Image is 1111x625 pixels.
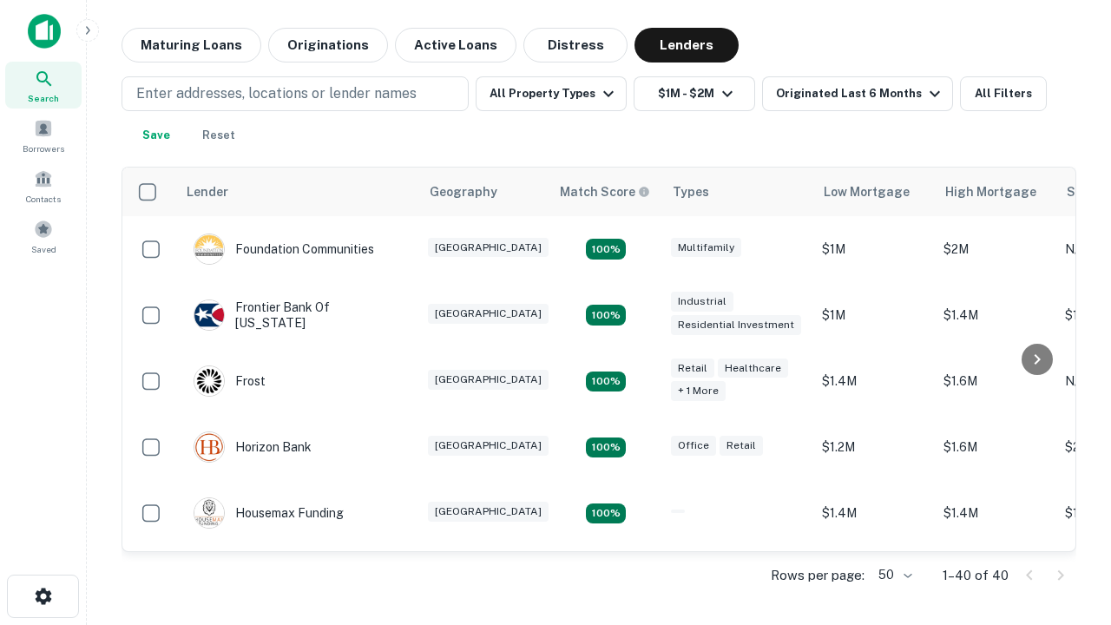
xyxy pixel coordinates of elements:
[1024,486,1111,569] iframe: Chat Widget
[523,28,628,62] button: Distress
[935,414,1056,480] td: $1.6M
[586,503,626,524] div: Matching Properties: 4, hasApolloMatch: undefined
[586,305,626,326] div: Matching Properties: 4, hasApolloMatch: undefined
[5,213,82,260] a: Saved
[671,315,801,335] div: Residential Investment
[813,216,935,282] td: $1M
[720,436,763,456] div: Retail
[813,414,935,480] td: $1.2M
[194,431,312,463] div: Horizon Bank
[771,565,864,586] p: Rows per page:
[428,304,549,324] div: [GEOGRAPHIC_DATA]
[128,118,184,153] button: Save your search to get updates of matches that match your search criteria.
[428,370,549,390] div: [GEOGRAPHIC_DATA]
[194,234,374,265] div: Foundation Communities
[560,182,647,201] h6: Match Score
[813,282,935,348] td: $1M
[395,28,516,62] button: Active Loans
[945,181,1036,202] div: High Mortgage
[662,168,813,216] th: Types
[960,76,1047,111] button: All Filters
[28,91,59,105] span: Search
[718,359,788,378] div: Healthcare
[23,141,64,155] span: Borrowers
[5,162,82,209] a: Contacts
[194,234,224,264] img: picture
[549,168,662,216] th: Capitalize uses an advanced AI algorithm to match your search with the best lender. The match sco...
[634,76,755,111] button: $1M - $2M
[813,348,935,414] td: $1.4M
[428,436,549,456] div: [GEOGRAPHIC_DATA]
[122,28,261,62] button: Maturing Loans
[671,292,733,312] div: Industrial
[26,192,61,206] span: Contacts
[673,181,709,202] div: Types
[268,28,388,62] button: Originations
[671,381,726,401] div: + 1 more
[935,168,1056,216] th: High Mortgage
[419,168,549,216] th: Geography
[5,62,82,109] a: Search
[430,181,497,202] div: Geography
[776,83,945,104] div: Originated Last 6 Months
[31,242,56,256] span: Saved
[935,348,1056,414] td: $1.6M
[28,14,61,49] img: capitalize-icon.png
[136,83,417,104] p: Enter addresses, locations or lender names
[634,28,739,62] button: Lenders
[187,181,228,202] div: Lender
[762,76,953,111] button: Originated Last 6 Months
[194,299,402,331] div: Frontier Bank Of [US_STATE]
[428,502,549,522] div: [GEOGRAPHIC_DATA]
[586,372,626,392] div: Matching Properties: 4, hasApolloMatch: undefined
[194,498,224,528] img: picture
[176,168,419,216] th: Lender
[813,546,935,612] td: $1.4M
[428,238,549,258] div: [GEOGRAPHIC_DATA]
[194,432,224,462] img: picture
[935,480,1056,546] td: $1.4M
[194,497,344,529] div: Housemax Funding
[476,76,627,111] button: All Property Types
[191,118,247,153] button: Reset
[943,565,1009,586] p: 1–40 of 40
[935,216,1056,282] td: $2M
[813,168,935,216] th: Low Mortgage
[194,300,224,330] img: picture
[586,239,626,260] div: Matching Properties: 4, hasApolloMatch: undefined
[824,181,910,202] div: Low Mortgage
[813,480,935,546] td: $1.4M
[5,112,82,159] a: Borrowers
[671,359,714,378] div: Retail
[194,365,266,397] div: Frost
[122,76,469,111] button: Enter addresses, locations or lender names
[560,182,650,201] div: Capitalize uses an advanced AI algorithm to match your search with the best lender. The match sco...
[194,366,224,396] img: picture
[671,238,741,258] div: Multifamily
[871,562,915,588] div: 50
[935,282,1056,348] td: $1.4M
[671,436,716,456] div: Office
[935,546,1056,612] td: $1.6M
[586,437,626,458] div: Matching Properties: 4, hasApolloMatch: undefined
